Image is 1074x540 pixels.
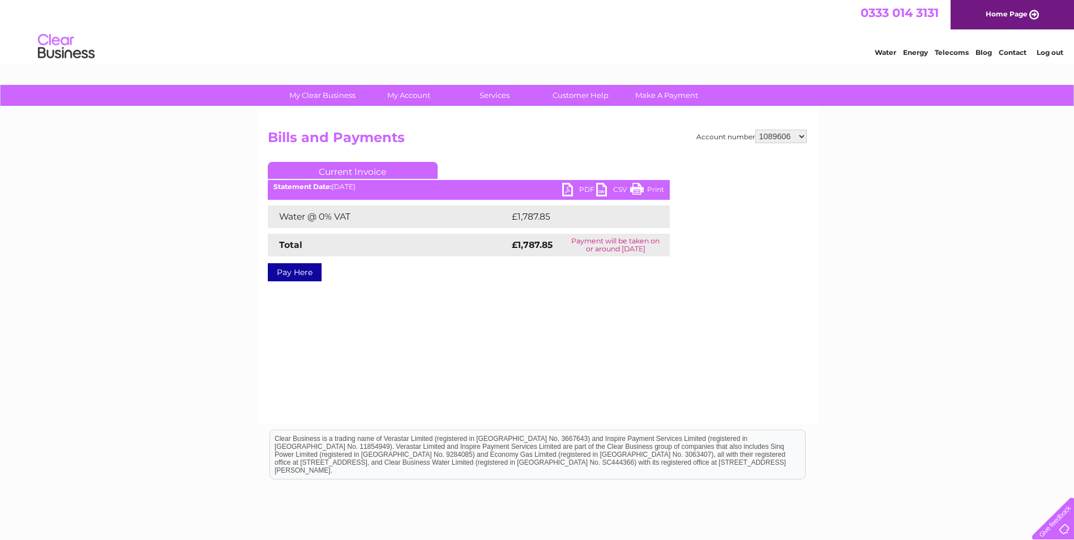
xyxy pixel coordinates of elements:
img: logo.png [37,29,95,64]
div: Account number [696,130,807,143]
b: Statement Date: [273,182,332,191]
a: CSV [596,183,630,199]
a: My Account [362,85,455,106]
a: Water [875,48,896,57]
a: PDF [562,183,596,199]
a: Current Invoice [268,162,438,179]
a: Customer Help [534,85,627,106]
a: Energy [903,48,928,57]
a: Print [630,183,664,199]
div: [DATE] [268,183,670,191]
div: Clear Business is a trading name of Verastar Limited (registered in [GEOGRAPHIC_DATA] No. 3667643... [270,6,805,55]
td: Water @ 0% VAT [268,205,509,228]
td: £1,787.85 [509,205,652,228]
a: Log out [1037,48,1063,57]
a: My Clear Business [276,85,369,106]
a: Blog [975,48,992,57]
a: Make A Payment [620,85,713,106]
a: Contact [999,48,1026,57]
td: Payment will be taken on or around [DATE] [562,234,669,256]
a: Telecoms [935,48,969,57]
a: 0333 014 3131 [861,6,939,20]
a: Services [448,85,541,106]
strong: £1,787.85 [512,239,553,250]
a: Pay Here [268,263,322,281]
h2: Bills and Payments [268,130,807,151]
strong: Total [279,239,302,250]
